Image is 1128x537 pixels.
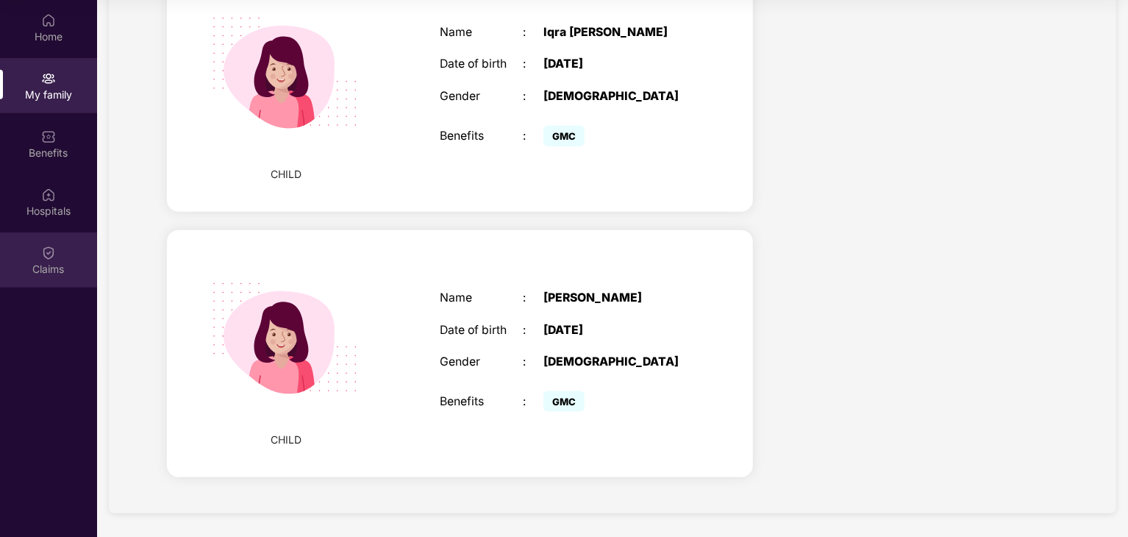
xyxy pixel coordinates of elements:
img: svg+xml;base64,PHN2ZyBpZD0iSG9tZSIgeG1sbnM9Imh0dHA6Ly93d3cudzMub3JnLzIwMDAvc3ZnIiB3aWR0aD0iMjAiIG... [41,13,56,28]
img: svg+xml;base64,PHN2ZyBpZD0iSG9zcGl0YWxzIiB4bWxucz0iaHR0cDovL3d3dy53My5vcmcvMjAwMC9zdmciIHdpZHRoPS... [41,188,56,202]
div: Benefits [440,395,523,409]
div: Date of birth [440,57,523,71]
div: [PERSON_NAME] [543,291,689,305]
span: GMC [543,391,585,412]
img: svg+xml;base64,PHN2ZyB4bWxucz0iaHR0cDovL3d3dy53My5vcmcvMjAwMC9zdmciIHdpZHRoPSIyMjQiIGhlaWdodD0iMT... [193,245,379,432]
div: : [523,395,543,409]
div: Gender [440,355,523,369]
div: [DEMOGRAPHIC_DATA] [543,90,689,104]
div: [DATE] [543,57,689,71]
div: [DATE] [543,324,689,338]
div: : [523,129,543,143]
div: Date of birth [440,324,523,338]
div: : [523,26,543,40]
div: Name [440,291,523,305]
div: Benefits [440,129,523,143]
div: Gender [440,90,523,104]
img: svg+xml;base64,PHN2ZyB3aWR0aD0iMjAiIGhlaWdodD0iMjAiIHZpZXdCb3g9IjAgMCAyMCAyMCIgZmlsbD0ibm9uZSIgeG... [41,71,56,86]
div: Name [440,26,523,40]
div: : [523,291,543,305]
div: : [523,57,543,71]
div: : [523,355,543,369]
span: GMC [543,126,585,146]
div: [DEMOGRAPHIC_DATA] [543,355,689,369]
span: CHILD [271,432,301,448]
img: svg+xml;base64,PHN2ZyBpZD0iQ2xhaW0iIHhtbG5zPSJodHRwOi8vd3d3LnczLm9yZy8yMDAwL3N2ZyIgd2lkdGg9IjIwIi... [41,246,56,260]
div: : [523,90,543,104]
div: : [523,324,543,338]
div: Iqra [PERSON_NAME] [543,26,689,40]
span: CHILD [271,166,301,182]
img: svg+xml;base64,PHN2ZyBpZD0iQmVuZWZpdHMiIHhtbG5zPSJodHRwOi8vd3d3LnczLm9yZy8yMDAwL3N2ZyIgd2lkdGg9Ij... [41,129,56,144]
